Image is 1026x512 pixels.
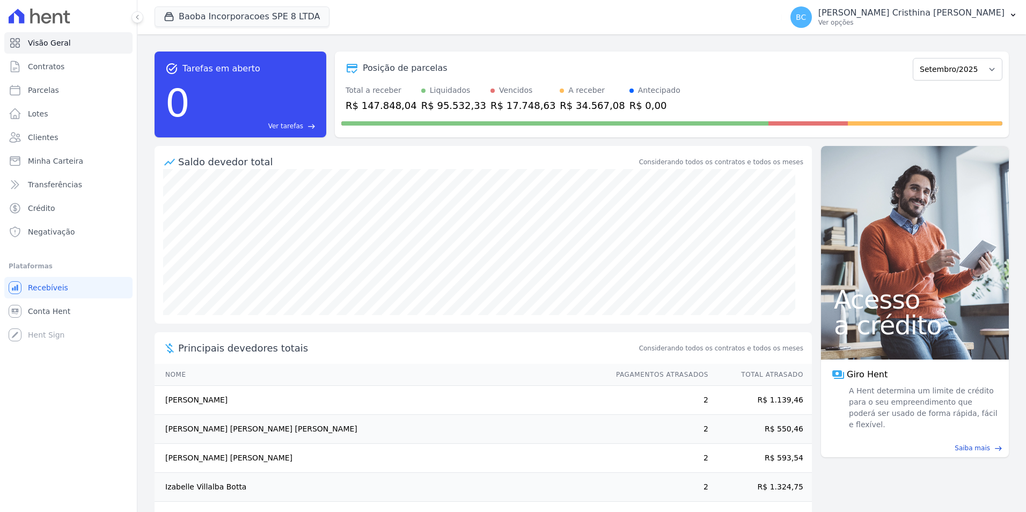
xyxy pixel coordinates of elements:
th: Nome [155,364,606,386]
th: Pagamentos Atrasados [606,364,709,386]
a: Transferências [4,174,133,195]
div: Considerando todos os contratos e todos os meses [639,157,803,167]
span: Parcelas [28,85,59,96]
span: east [307,122,316,130]
a: Parcelas [4,79,133,101]
span: Lotes [28,108,48,119]
a: Crédito [4,198,133,219]
span: Crédito [28,203,55,214]
td: [PERSON_NAME] [PERSON_NAME] [PERSON_NAME] [155,415,606,444]
span: Transferências [28,179,82,190]
a: Conta Hent [4,301,133,322]
td: R$ 550,46 [709,415,812,444]
div: R$ 34.567,08 [560,98,625,113]
span: Ver tarefas [268,121,303,131]
span: Principais devedores totais [178,341,637,355]
span: a crédito [834,312,996,338]
td: [PERSON_NAME] [PERSON_NAME] [155,444,606,473]
div: R$ 17.748,63 [490,98,555,113]
a: Lotes [4,103,133,125]
a: Ver tarefas east [194,121,316,131]
span: Recebíveis [28,282,68,293]
td: 2 [606,473,709,502]
a: Minha Carteira [4,150,133,172]
div: A receber [568,85,605,96]
th: Total Atrasado [709,364,812,386]
div: Saldo devedor total [178,155,637,169]
td: 2 [606,386,709,415]
span: Visão Geral [28,38,71,48]
a: Negativação [4,221,133,243]
div: R$ 0,00 [629,98,680,113]
span: Conta Hent [28,306,70,317]
span: Negativação [28,226,75,237]
span: east [994,444,1002,452]
span: A Hent determina um limite de crédito para o seu empreendimento que poderá ser usado de forma ráp... [847,385,998,430]
div: Antecipado [638,85,680,96]
td: R$ 1.139,46 [709,386,812,415]
button: Baoba Incorporacoes SPE 8 LTDA [155,6,329,27]
div: Posição de parcelas [363,62,448,75]
td: 2 [606,444,709,473]
span: Considerando todos os contratos e todos os meses [639,343,803,353]
span: task_alt [165,62,178,75]
div: R$ 147.848,04 [346,98,417,113]
a: Visão Geral [4,32,133,54]
span: Giro Hent [847,368,888,381]
div: 0 [165,75,190,131]
span: Tarefas em aberto [182,62,260,75]
a: Recebíveis [4,277,133,298]
span: BC [796,13,806,21]
td: R$ 1.324,75 [709,473,812,502]
a: Clientes [4,127,133,148]
span: Acesso [834,287,996,312]
p: Ver opções [818,18,1005,27]
td: 2 [606,415,709,444]
div: Plataformas [9,260,128,273]
p: [PERSON_NAME] Cristhina [PERSON_NAME] [818,8,1005,18]
td: [PERSON_NAME] [155,386,606,415]
div: R$ 95.532,33 [421,98,486,113]
span: Saiba mais [955,443,990,453]
span: Contratos [28,61,64,72]
td: R$ 593,54 [709,444,812,473]
div: Liquidados [430,85,471,96]
a: Saiba mais east [827,443,1002,453]
span: Minha Carteira [28,156,83,166]
div: Vencidos [499,85,532,96]
td: Izabelle Villalba Botta [155,473,606,502]
button: BC [PERSON_NAME] Cristhina [PERSON_NAME] Ver opções [782,2,1026,32]
div: Total a receber [346,85,417,96]
a: Contratos [4,56,133,77]
span: Clientes [28,132,58,143]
